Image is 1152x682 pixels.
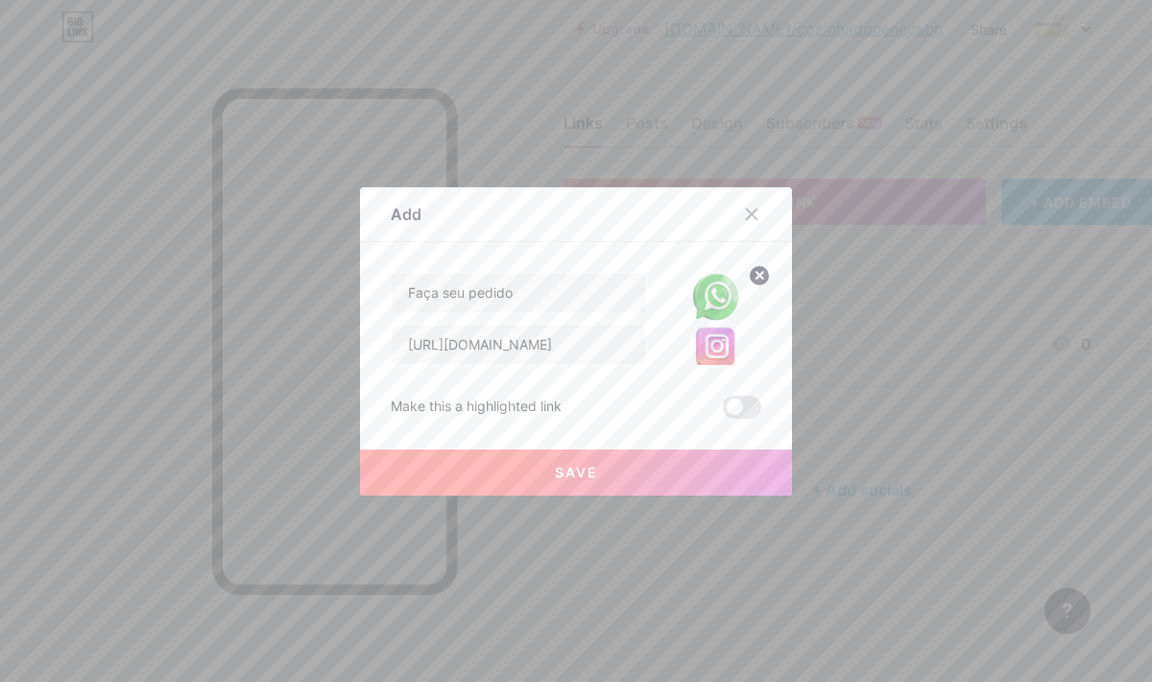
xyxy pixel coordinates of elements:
span: Save [555,464,598,480]
input: Title [392,274,645,312]
img: link_thumbnail [669,273,761,365]
button: Save [360,450,792,496]
div: Add [391,203,421,226]
input: URL [392,326,645,364]
div: Make this a highlighted link [391,396,562,419]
